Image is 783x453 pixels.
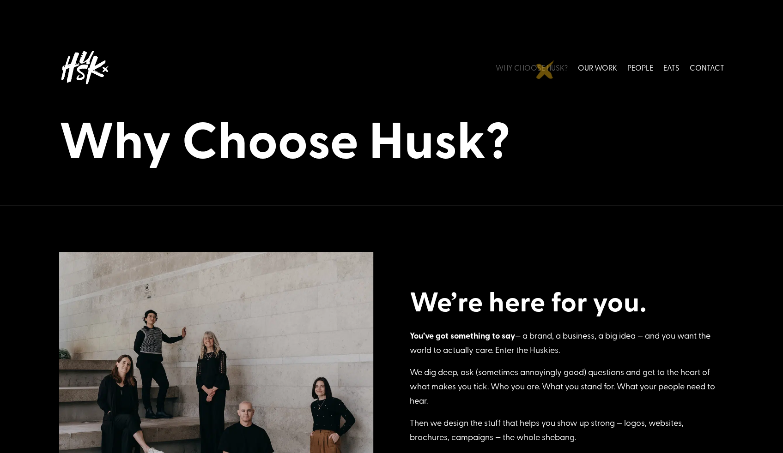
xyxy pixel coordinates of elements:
a: EATS [663,47,680,88]
h1: Why Choose Husk? [59,108,724,173]
p: — a brand, a business, a big idea — and you want the world to actually care. Enter the Huskies. [410,328,724,365]
strong: You’ve got something to say [410,329,515,341]
p: Then we design the stuff that helps you show up strong — logos, websites, brochures, campaigns — ... [410,416,724,452]
a: CONTACT [690,47,724,88]
h2: We’re here for you. [410,285,724,322]
a: WHY CHOOSE HUSK? [496,47,568,88]
p: We dig deep, ask (sometimes annoyingly good) questions and get to the heart of what makes you tic... [410,365,724,416]
a: OUR WORK [578,47,617,88]
img: Husk logo [59,47,110,88]
a: PEOPLE [627,47,653,88]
